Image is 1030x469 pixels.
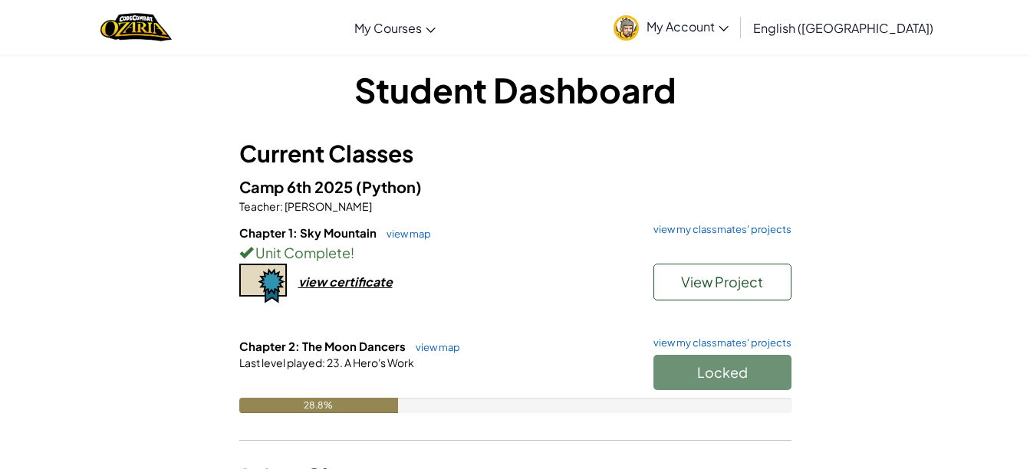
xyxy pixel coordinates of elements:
[354,20,422,36] span: My Courses
[239,136,791,171] h3: Current Classes
[614,15,639,41] img: avatar
[408,341,460,353] a: view map
[253,244,350,261] span: Unit Complete
[753,20,933,36] span: English ([GEOGRAPHIC_DATA])
[681,273,763,290] span: View Project
[239,66,791,113] h1: Student Dashboard
[239,225,379,240] span: Chapter 1: Sky Mountain
[239,274,393,290] a: view certificate
[356,177,422,196] span: (Python)
[325,356,343,369] span: 23.
[322,356,325,369] span: :
[347,7,443,48] a: My Courses
[343,356,414,369] span: A Hero's Work
[350,244,354,261] span: !
[646,225,791,235] a: view my classmates' projects
[283,199,372,213] span: [PERSON_NAME]
[239,356,322,369] span: Last level played
[239,398,398,413] div: 28.8%
[745,7,941,48] a: English ([GEOGRAPHIC_DATA])
[239,177,356,196] span: Camp 6th 2025
[100,11,172,43] img: Home
[653,264,791,300] button: View Project
[280,199,283,213] span: :
[606,3,736,51] a: My Account
[100,11,172,43] a: Ozaria by CodeCombat logo
[298,274,393,290] div: view certificate
[239,199,280,213] span: Teacher
[239,339,408,353] span: Chapter 2: The Moon Dancers
[646,338,791,348] a: view my classmates' projects
[379,228,431,240] a: view map
[647,18,729,34] span: My Account
[239,264,287,303] img: certificate-icon.png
